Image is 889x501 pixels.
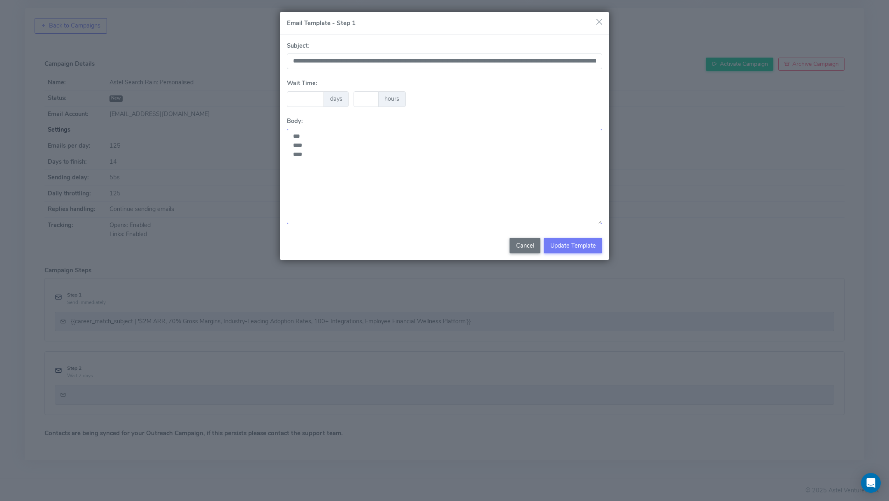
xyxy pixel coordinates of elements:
[378,91,406,107] span: hours
[287,79,317,88] label: Wait Time:
[287,42,309,51] label: Subject:
[550,241,596,250] span: Update Template
[861,473,881,493] div: Open Intercom Messenger
[544,238,602,253] button: Update Template
[510,238,540,253] button: Cancel
[287,19,356,28] h5: Email Template - Step 1
[323,91,349,107] span: days
[287,117,303,126] label: Body:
